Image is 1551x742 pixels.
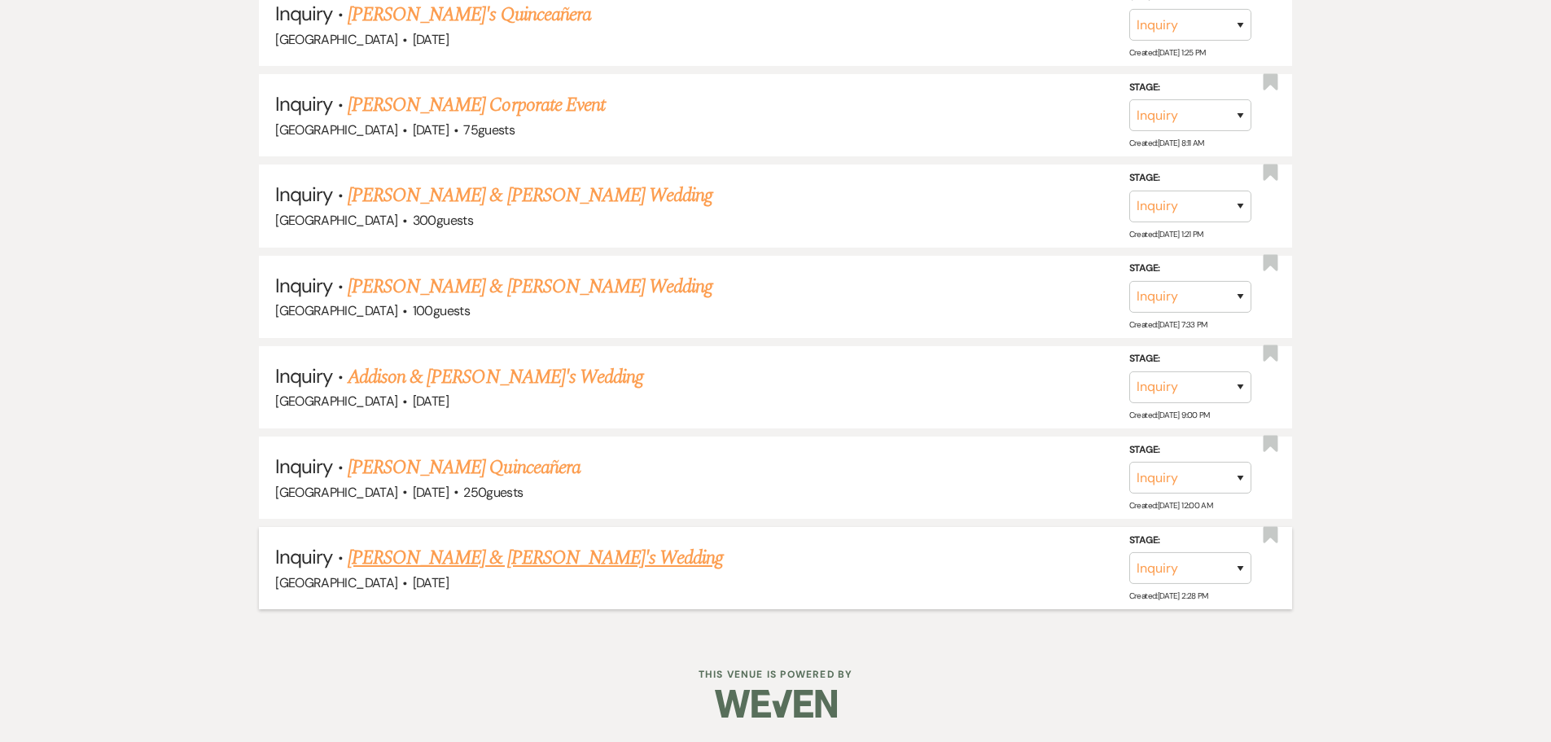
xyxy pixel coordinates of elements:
span: 300 guests [413,212,473,229]
span: [DATE] [413,484,449,501]
a: [PERSON_NAME] & [PERSON_NAME] Wedding [348,272,712,301]
span: [GEOGRAPHIC_DATA] [275,212,397,229]
label: Stage: [1129,79,1251,97]
span: [DATE] [413,121,449,138]
span: Inquiry [275,454,332,479]
span: [GEOGRAPHIC_DATA] [275,31,397,48]
span: [DATE] [413,31,449,48]
span: [GEOGRAPHIC_DATA] [275,302,397,319]
img: Weven Logo [715,675,837,732]
a: [PERSON_NAME] & [PERSON_NAME] Wedding [348,181,712,210]
label: Stage: [1129,350,1251,368]
span: 250 guests [463,484,523,501]
span: Inquiry [275,363,332,389]
span: [DATE] [413,393,449,410]
label: Stage: [1129,260,1251,278]
span: [DATE] [413,574,449,591]
span: Created: [DATE] 1:25 PM [1129,47,1206,58]
span: Inquiry [275,544,332,569]
span: Inquiry [275,1,332,26]
a: Addison & [PERSON_NAME]'s Wedding [348,362,643,392]
span: Created: [DATE] 1:21 PM [1129,228,1203,239]
label: Stage: [1129,441,1251,459]
span: Created: [DATE] 7:33 PM [1129,319,1207,330]
label: Stage: [1129,169,1251,187]
span: Inquiry [275,273,332,298]
span: Created: [DATE] 9:00 PM [1129,410,1210,420]
span: [GEOGRAPHIC_DATA] [275,393,397,410]
span: [GEOGRAPHIC_DATA] [275,574,397,591]
span: Created: [DATE] 12:00 AM [1129,500,1212,511]
a: [PERSON_NAME] Corporate Event [348,90,605,120]
span: [GEOGRAPHIC_DATA] [275,484,397,501]
span: 75 guests [463,121,515,138]
span: Inquiry [275,91,332,116]
span: Inquiry [275,182,332,207]
span: Created: [DATE] 8:11 AM [1129,138,1204,148]
label: Stage: [1129,532,1251,550]
a: [PERSON_NAME] & [PERSON_NAME]'s Wedding [348,543,724,573]
a: [PERSON_NAME] Quinceañera [348,453,581,482]
span: Created: [DATE] 2:28 PM [1129,591,1208,601]
span: 100 guests [413,302,470,319]
span: [GEOGRAPHIC_DATA] [275,121,397,138]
